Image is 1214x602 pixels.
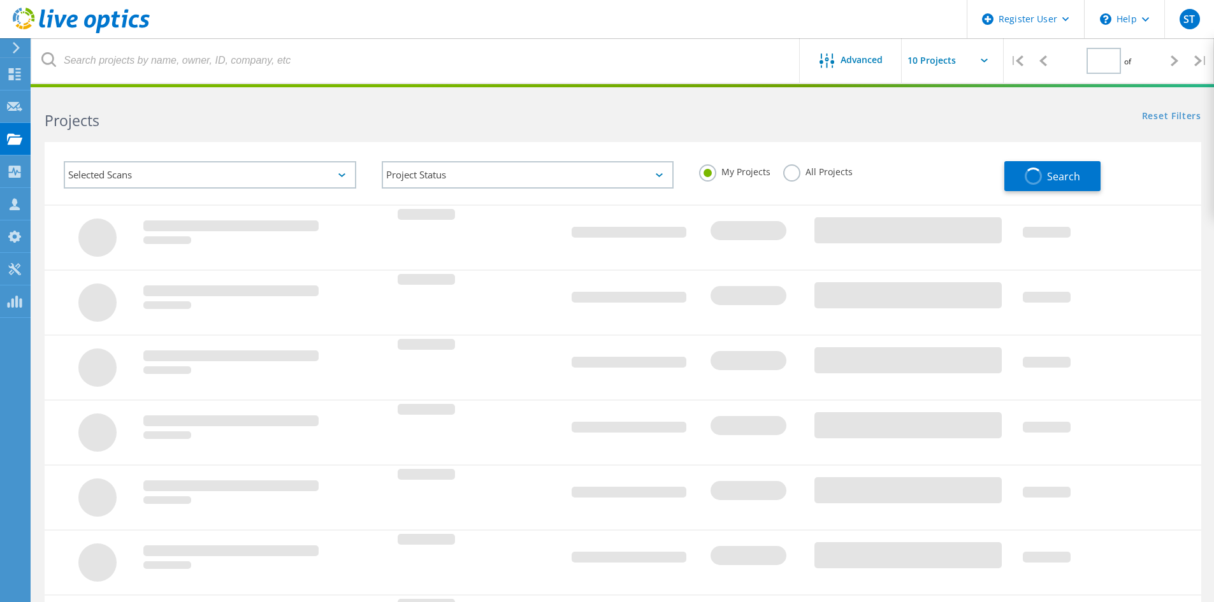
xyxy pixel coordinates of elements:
[1100,13,1111,25] svg: \n
[1188,38,1214,83] div: |
[699,164,770,176] label: My Projects
[13,27,150,36] a: Live Optics Dashboard
[1183,14,1195,24] span: ST
[64,161,356,189] div: Selected Scans
[45,110,99,131] b: Projects
[32,38,800,83] input: Search projects by name, owner, ID, company, etc
[1004,161,1101,191] button: Search
[1004,38,1030,83] div: |
[841,55,883,64] span: Advanced
[1047,169,1080,183] span: Search
[1124,56,1131,67] span: of
[382,161,674,189] div: Project Status
[783,164,853,176] label: All Projects
[1142,111,1201,122] a: Reset Filters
